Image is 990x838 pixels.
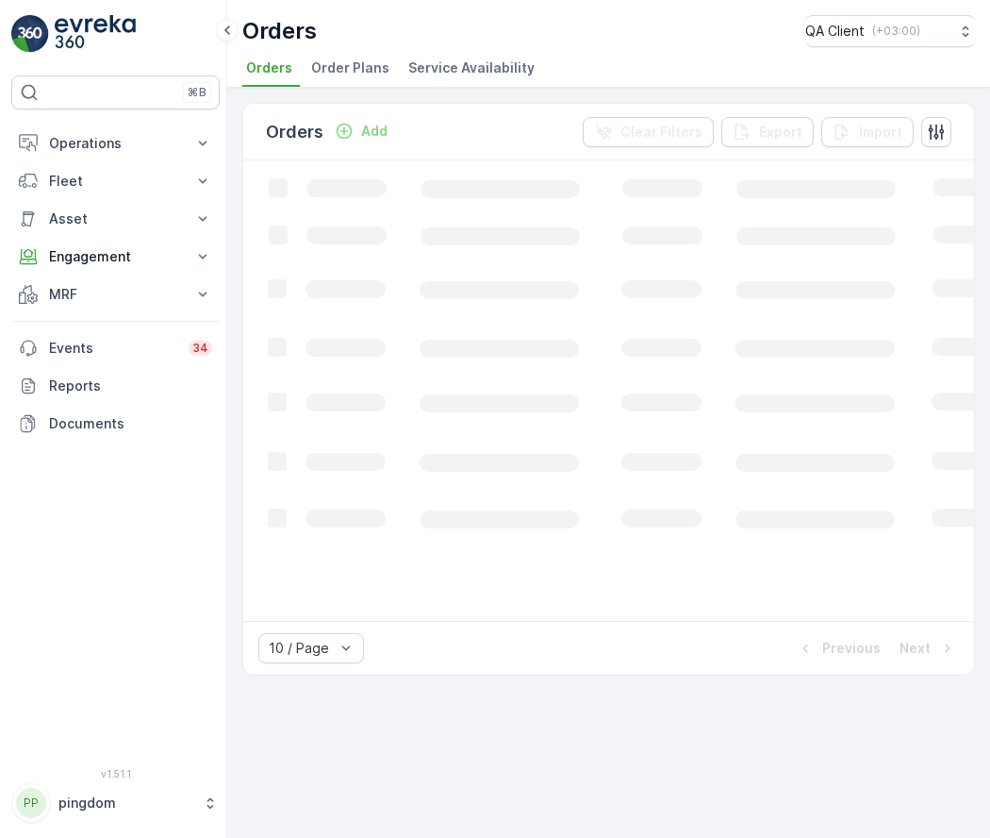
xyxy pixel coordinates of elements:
[759,123,802,142] p: Export
[192,341,208,356] p: 34
[11,125,220,162] button: Operations
[49,285,182,304] p: MRF
[327,120,395,142] button: Add
[899,639,931,658] p: Next
[822,639,881,658] p: Previous
[859,123,902,142] p: Import
[721,117,814,147] button: Export
[11,783,220,823] button: PPpingdom
[49,134,182,153] p: Operations
[49,339,177,358] p: Events
[49,172,182,191] p: Fleet
[49,414,212,433] p: Documents
[11,276,220,313] button: MRF
[583,117,714,147] button: Clear Filters
[11,367,220,405] a: Reports
[49,377,212,395] p: Reports
[246,59,292,77] span: Orders
[11,15,49,53] img: logo
[361,122,388,141] p: Add
[188,85,206,100] p: ⌘B
[898,637,959,660] button: Next
[821,117,914,147] button: Import
[11,329,220,367] a: Events34
[49,209,182,228] p: Asset
[11,200,220,238] button: Asset
[49,247,182,266] p: Engagement
[55,15,136,53] img: logo_light-DOdMpM7g.png
[11,238,220,276] button: Engagement
[311,59,389,77] span: Order Plans
[620,123,702,142] p: Clear Filters
[266,119,323,145] p: Orders
[11,768,220,779] span: v 1.51.1
[11,162,220,200] button: Fleet
[805,15,975,47] button: QA Client(+03:00)
[58,794,193,813] p: pingdom
[872,24,920,39] p: ( +03:00 )
[794,637,883,660] button: Previous
[242,16,317,46] p: Orders
[805,22,865,41] p: QA Client
[16,788,46,818] div: PP
[11,405,220,443] a: Documents
[408,59,535,77] span: Service Availability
